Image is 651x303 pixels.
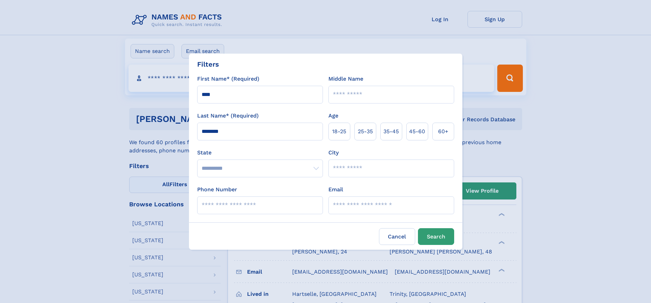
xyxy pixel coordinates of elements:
[358,127,373,136] span: 25‑35
[328,185,343,194] label: Email
[379,228,415,245] label: Cancel
[409,127,425,136] span: 45‑60
[438,127,448,136] span: 60+
[418,228,454,245] button: Search
[328,112,338,120] label: Age
[197,112,259,120] label: Last Name* (Required)
[383,127,399,136] span: 35‑45
[197,59,219,69] div: Filters
[197,185,237,194] label: Phone Number
[328,75,363,83] label: Middle Name
[197,75,259,83] label: First Name* (Required)
[332,127,346,136] span: 18‑25
[328,149,339,157] label: City
[197,149,323,157] label: State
